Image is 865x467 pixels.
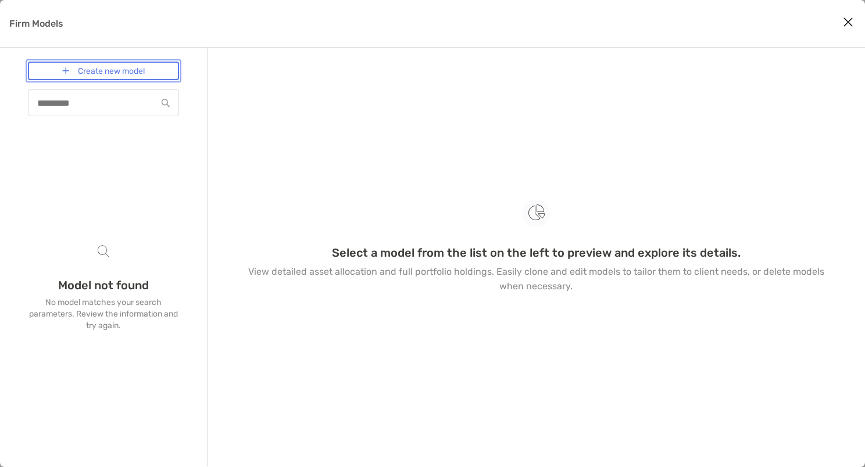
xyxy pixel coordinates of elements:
[9,16,63,31] p: Firm Models
[28,297,179,332] p: No model matches your search parameters. Review the information and try again.
[162,99,170,107] img: input icon
[58,278,149,292] h3: Model not found
[839,14,857,31] button: Close modal
[332,246,741,260] h3: Select a model from the list on the left to preview and explore its details.
[28,62,179,80] a: Create new model
[235,264,837,293] p: View detailed asset allocation and full portfolio holdings. Easily clone and edit models to tailo...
